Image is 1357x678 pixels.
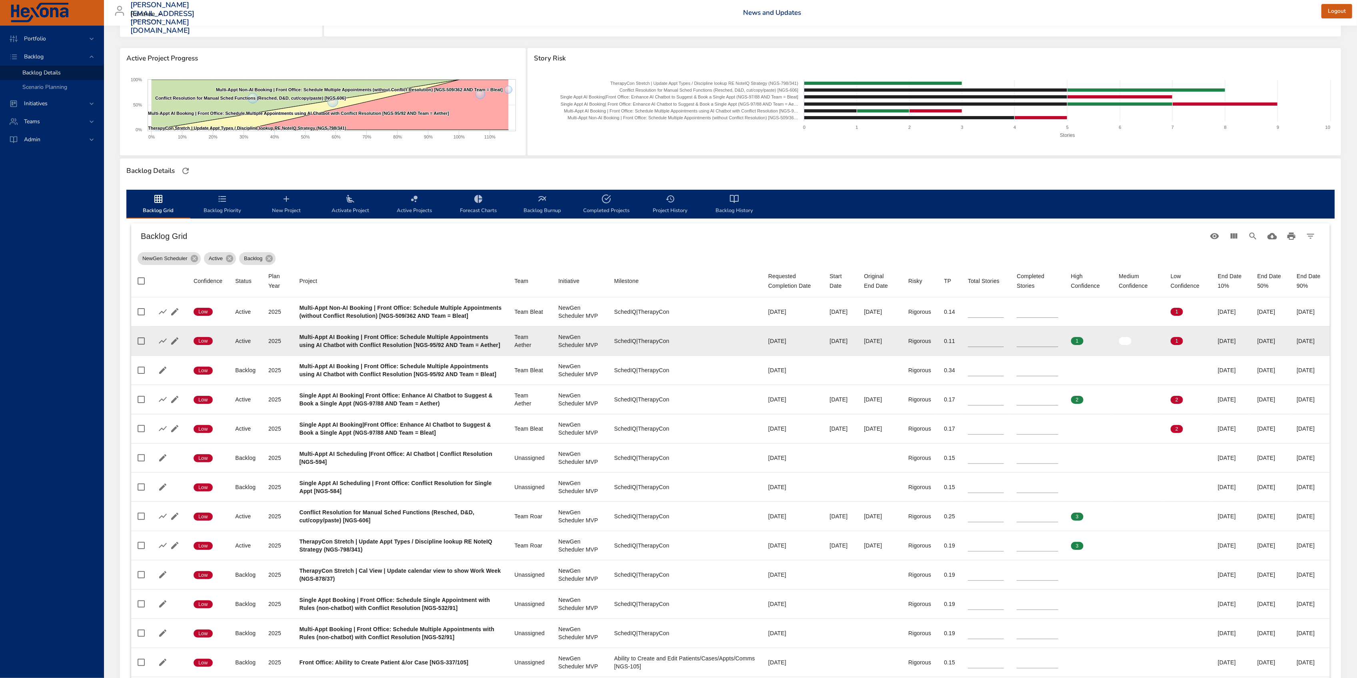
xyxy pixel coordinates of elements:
[558,276,580,286] div: Sort
[1297,454,1323,462] div: [DATE]
[157,423,169,435] button: Show Burnup
[944,542,955,550] div: 0.19
[195,194,250,215] span: Backlog Priority
[1071,308,1083,315] span: 0
[944,483,955,491] div: 0.15
[169,540,181,552] button: Edit Project Details
[1218,366,1245,374] div: [DATE]
[454,134,465,139] text: 100%
[1257,337,1284,345] div: [DATE]
[1218,542,1245,550] div: [DATE]
[1071,396,1083,403] span: 2
[1328,6,1346,16] span: Logout
[240,134,248,139] text: 30%
[194,276,222,286] div: Sort
[830,542,851,550] div: [DATE]
[908,395,931,403] div: Rigorous
[393,134,402,139] text: 80%
[1218,395,1245,403] div: [DATE]
[1119,308,1131,315] span: 0
[1297,308,1323,316] div: [DATE]
[299,363,496,377] b: Multi-Appt AI Booking | Front Office: Schedule Multiple Appointments using AI Chatbot with Confli...
[614,395,755,403] div: SchedIQ|TherapyCon
[1119,513,1131,520] span: 0
[830,308,851,316] div: [DATE]
[299,392,492,407] b: Single Appt AI Booking| Front Office: Enhance AI Chatbot to Suggest & Book a Single Appt (NGS-97/...
[768,483,817,491] div: [DATE]
[558,538,602,554] div: NewGen Scheduler MVP
[136,127,142,132] text: 0%
[299,276,317,286] div: Sort
[323,194,378,215] span: Activate Project
[270,134,279,139] text: 40%
[157,598,169,610] button: Edit Project Details
[534,54,1335,62] span: Story Risk
[268,512,286,520] div: 2025
[908,542,931,550] div: Rigorous
[768,512,817,520] div: [DATE]
[1257,308,1284,316] div: [DATE]
[1257,366,1284,374] div: [DATE]
[10,3,70,23] img: Hexona
[614,454,755,462] div: SchedIQ|TherapyCon
[362,134,371,139] text: 70%
[268,542,286,550] div: 2025
[1321,4,1352,19] button: Logout
[515,194,570,215] span: Backlog Burnup
[743,8,801,17] a: News and Updates
[268,271,286,291] span: Plan Year
[1119,396,1131,403] span: 0
[614,276,755,286] span: Milestone
[194,484,213,491] span: Low
[1325,125,1330,130] text: 10
[1071,271,1106,291] span: High Confidence
[1297,512,1323,520] div: [DATE]
[1257,425,1284,433] div: [DATE]
[235,276,256,286] span: Status
[194,308,213,315] span: Low
[216,87,503,92] text: Multi-Appt Non-AI Booking | Front Office: Schedule Multiple Appointments (without Conflict Resolu...
[768,542,817,550] div: [DATE]
[1301,227,1320,246] button: Filter Table
[1257,271,1284,291] div: End Date 50%
[169,335,181,347] button: Edit Project Details
[1218,454,1245,462] div: [DATE]
[968,276,999,286] div: Total Stories
[830,337,851,345] div: [DATE]
[239,255,267,263] span: Backlog
[558,333,602,349] div: NewGen Scheduler MVP
[908,512,931,520] div: Rigorous
[864,542,896,550] div: [DATE]
[157,335,169,347] button: Show Burnup
[1071,513,1083,520] span: 3
[1071,337,1083,345] span: 1
[908,366,931,374] div: Rigorous
[157,481,169,493] button: Edit Project Details
[1257,542,1284,550] div: [DATE]
[148,126,346,130] text: TherapyCon Stretch | Update Appt Types / Discipline lookup RE NoteIQ Strategy (NGS-798/341)
[1297,337,1323,345] div: [DATE]
[908,276,922,286] div: Risky
[908,483,931,491] div: Rigorous
[178,134,187,139] text: 10%
[157,306,169,318] button: Show Burnup
[1066,125,1069,130] text: 5
[864,395,896,403] div: [DATE]
[514,308,546,316] div: Team Bleat
[1060,132,1075,138] text: Stories
[1297,366,1323,374] div: [DATE]
[1119,542,1131,550] span: 0
[1071,271,1106,291] div: Sort
[157,393,169,405] button: Show Burnup
[514,391,546,407] div: Team Aether
[558,276,602,286] span: Initiative
[944,425,955,433] div: 0.17
[514,276,528,286] div: Team
[141,230,1205,243] h6: Backlog Grid
[157,364,169,376] button: Edit Project Details
[1071,542,1083,550] span: 3
[299,480,492,494] b: Single Appt AI Scheduling | Front Office: Conflict Resolution for Single Appt [NGS-584]
[558,276,580,286] div: Initiative
[514,276,546,286] span: Team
